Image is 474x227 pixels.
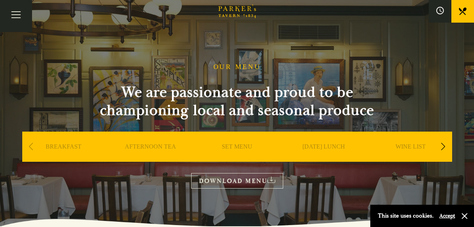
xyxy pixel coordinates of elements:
[191,173,283,189] a: DOWNLOAD MENU
[282,132,365,184] div: 4 / 9
[302,143,345,173] a: [DATE] LUNCH
[378,210,434,221] p: This site uses cookies.
[461,212,468,220] button: Close and accept
[213,63,261,71] h1: OUR MENU
[369,132,452,184] div: 5 / 9
[26,138,36,155] div: Previous slide
[125,143,176,173] a: AFTERNOON TEA
[46,143,81,173] a: BREAKFAST
[439,212,455,219] button: Accept
[109,132,192,184] div: 2 / 9
[86,83,388,120] h2: We are passionate and proud to be championing local and seasonal produce
[22,132,105,184] div: 1 / 9
[196,132,279,184] div: 3 / 9
[396,143,426,173] a: WINE LIST
[438,138,448,155] div: Next slide
[222,143,252,173] a: SET MENU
